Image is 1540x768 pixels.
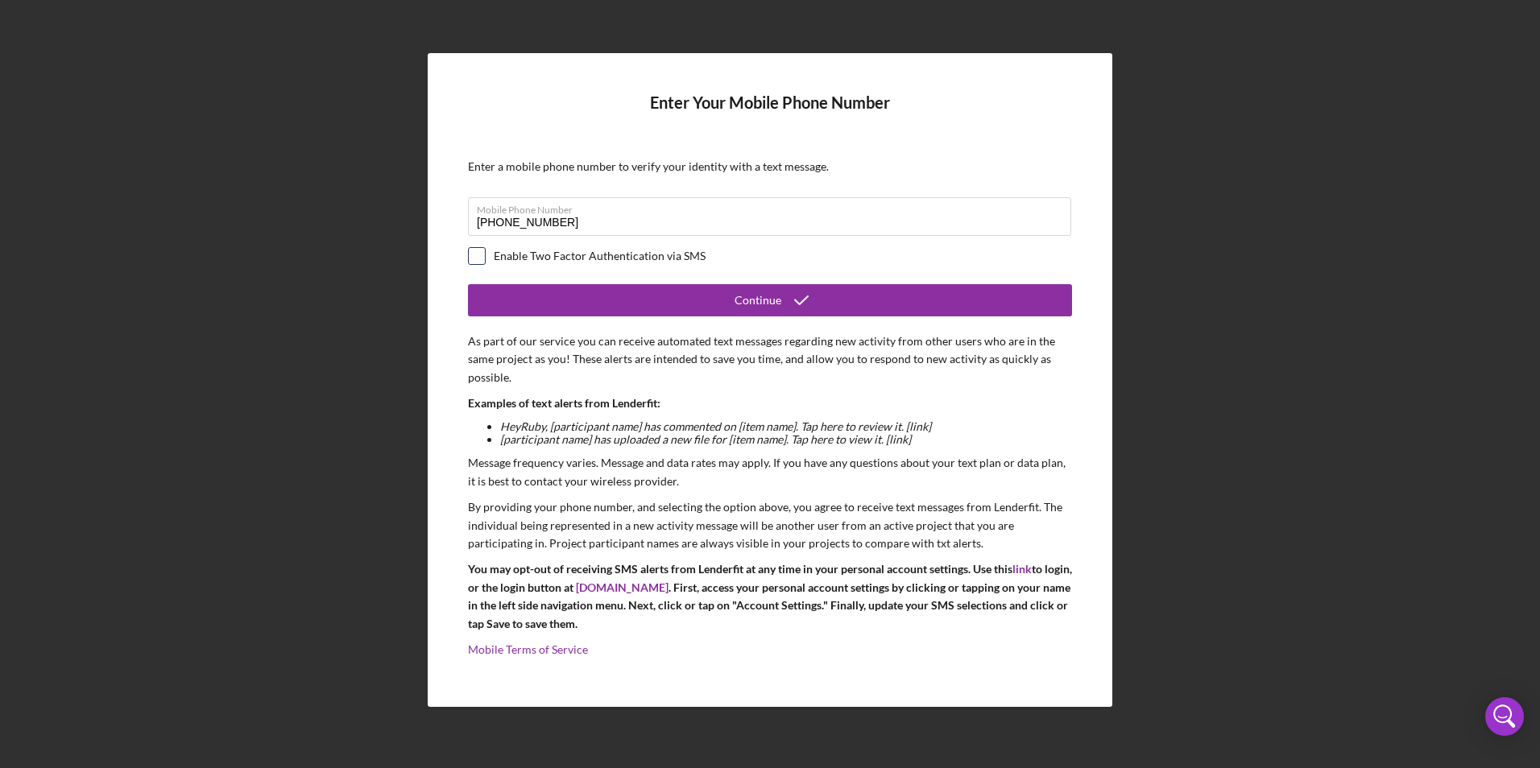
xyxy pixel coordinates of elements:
[468,642,588,656] a: Mobile Terms of Service
[468,332,1072,386] p: As part of our service you can receive automated text messages regarding new activity from other ...
[735,284,781,316] div: Continue
[500,420,1072,433] li: Hey Ruby , [participant name] has commented on [item name]. Tap here to review it. [link]
[477,198,1071,216] label: Mobile Phone Number
[468,160,1072,173] div: Enter a mobile phone number to verify your identity with a text message.
[468,394,1072,412] p: Examples of text alerts from Lenderfit:
[1485,697,1524,736] div: Open Intercom Messenger
[494,250,706,262] div: Enable Two Factor Authentication via SMS
[500,433,1072,446] li: [participant name] has uploaded a new file for [item name]. Tap here to view it. [link]
[576,580,669,594] a: [DOMAIN_NAME]
[468,498,1072,552] p: By providing your phone number, and selecting the option above, you agree to receive text message...
[1012,562,1032,576] a: link
[468,560,1072,633] p: You may opt-out of receiving SMS alerts from Lenderfit at any time in your personal account setti...
[468,284,1072,316] button: Continue
[468,93,1072,136] h4: Enter Your Mobile Phone Number
[468,454,1072,490] p: Message frequency varies. Message and data rates may apply. If you have any questions about your ...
